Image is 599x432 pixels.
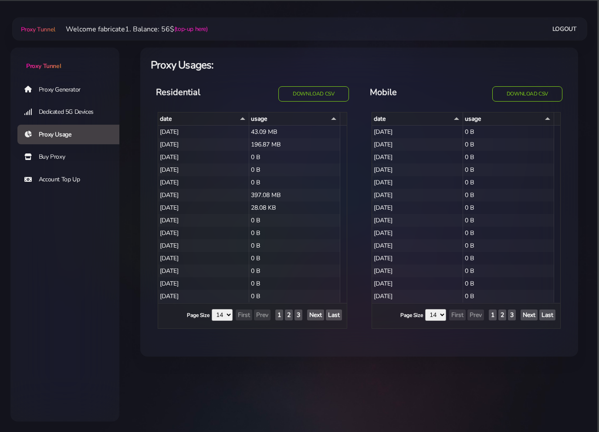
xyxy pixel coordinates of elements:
div: 0 B [463,227,554,239]
label: Page Size [400,311,423,319]
div: 0 B [463,214,554,227]
h5: Mobile [370,86,461,99]
div: [DATE] [372,290,463,303]
div: 0 B [463,138,554,151]
button: Prev Page [254,310,271,320]
button: Show Page 1 [489,310,497,320]
a: Proxy Tunnel [19,22,55,36]
button: Show Page 3 [294,310,302,320]
div: 0 B [249,290,340,303]
button: Last Page [539,310,555,320]
div: 0 B [463,176,554,189]
div: [DATE] [372,227,463,239]
div: [DATE] [372,189,463,201]
div: usage [251,114,338,123]
div: [DATE] [158,227,249,239]
button: Show Page 2 [285,310,293,320]
div: [DATE] [372,151,463,163]
div: [DATE] [158,214,249,227]
button: Last Page [326,310,342,320]
div: 0 B [249,163,340,176]
button: Download CSV [492,86,562,102]
div: date [160,114,247,123]
div: [DATE] [372,277,463,290]
span: Proxy Tunnel [26,62,61,70]
button: First Page [449,310,466,320]
div: [DATE] [158,151,249,163]
a: Proxy Generator [17,79,126,99]
div: 0 B [463,201,554,214]
div: [DATE] [372,214,463,227]
iframe: Webchat Widget [557,390,588,421]
select: Page Size [425,309,446,321]
div: 0 B [463,189,554,201]
div: [DATE] [158,252,249,265]
div: 0 B [463,163,554,176]
div: [DATE] [158,176,249,189]
div: [DATE] [372,265,463,277]
div: 0 B [463,151,554,163]
div: [DATE] [158,239,249,252]
div: 0 B [463,265,554,277]
div: [DATE] [158,163,249,176]
div: [DATE] [372,252,463,265]
a: Account Top Up [17,170,126,190]
a: Buy Proxy [17,147,126,167]
div: 43.09 MB [249,126,340,138]
button: Show Page 1 [275,310,283,320]
div: [DATE] [372,163,463,176]
div: [DATE] [158,290,249,303]
div: 397.08 MB [249,189,340,201]
h4: Proxy Usages: [151,58,568,72]
li: Welcome fabricate1. Balance: 56$ [55,24,208,34]
div: usage [465,114,552,123]
div: [DATE] [372,239,463,252]
div: 0 B [463,252,554,265]
div: [DATE] [372,126,463,138]
button: Prev Page [467,310,484,320]
div: 0 B [249,239,340,252]
button: Show Page 3 [508,310,516,320]
button: First Page [236,310,252,320]
div: 0 B [463,277,554,290]
div: 0 B [249,265,340,277]
button: Show Page 2 [498,310,506,320]
div: [DATE] [372,138,463,151]
div: 0 B [249,277,340,290]
a: Dedicated 5G Devices [17,102,126,122]
label: Page Size [187,311,210,319]
div: [DATE] [372,201,463,214]
div: 0 B [249,227,340,239]
div: [DATE] [158,126,249,138]
span: Proxy Tunnel [21,25,55,34]
a: Logout [552,21,577,37]
button: Next Page [521,310,538,320]
div: 0 B [463,126,554,138]
div: [DATE] [158,265,249,277]
div: date [374,114,461,123]
button: Next Page [307,310,324,320]
select: Page Size [212,309,233,321]
div: 0 B [249,214,340,227]
div: 0 B [249,151,340,163]
div: [DATE] [158,277,249,290]
a: Proxy Usage [17,125,126,145]
div: 0 B [463,239,554,252]
button: Download CSV [278,86,349,102]
a: (top-up here) [174,24,208,34]
div: 0 B [249,252,340,265]
div: [DATE] [158,189,249,201]
div: [DATE] [158,201,249,214]
h5: Residential [156,86,247,99]
div: [DATE] [372,176,463,189]
div: 196.87 MB [249,138,340,151]
a: Proxy Tunnel [10,48,119,71]
div: [DATE] [158,138,249,151]
div: 0 B [249,176,340,189]
div: 28.08 KB [249,201,340,214]
div: 0 B [463,290,554,303]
